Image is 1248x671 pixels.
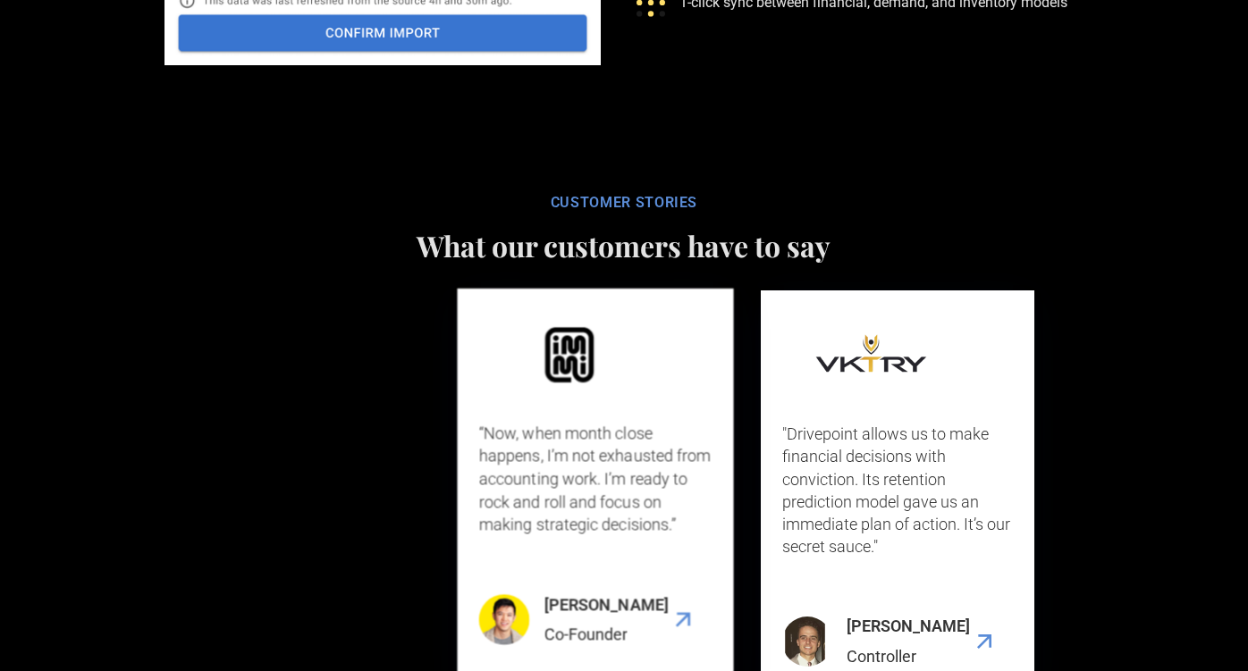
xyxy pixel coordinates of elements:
div: Co-Founder [544,624,669,646]
div: Controller [847,645,970,667]
div: [PERSON_NAME] [544,593,669,616]
p: "Drivepoint allows us to make financial decisions with conviction. Its retention prediction model... [782,423,1013,558]
div: CUSTOMER STORIes [199,194,1049,212]
div: [PERSON_NAME] [847,615,970,637]
p: “Now, when month close happens, I’m not exhausted from accounting work. I’m ready to rock and rol... [479,422,713,535]
h2: What our customers have to say [294,230,954,262]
